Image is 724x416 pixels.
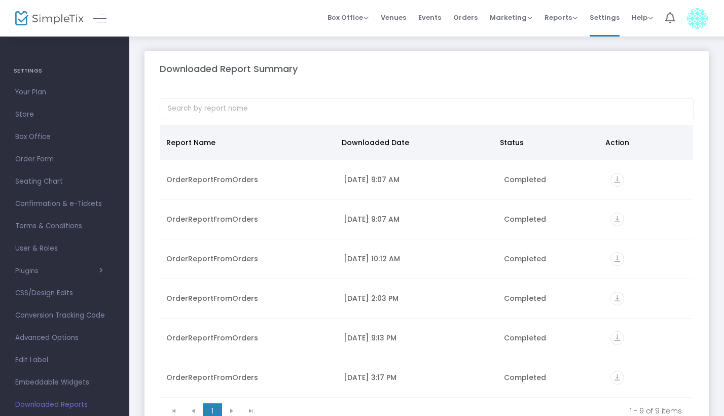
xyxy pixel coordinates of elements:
[15,153,114,166] span: Order Form
[504,254,598,264] div: Completed
[15,242,114,255] span: User & Roles
[166,293,332,303] div: OrderReportFromOrders
[610,292,624,305] i: vertical_align_bottom
[610,331,687,345] div: https://go.SimpleTix.com/v9l4z
[166,254,332,264] div: OrderReportFromOrders
[610,374,624,384] a: vertical_align_bottom
[504,293,598,303] div: Completed
[166,333,332,343] div: OrderReportFromOrders
[328,13,369,22] span: Box Office
[610,371,687,385] div: https://go.SimpleTix.com/v6o9i
[15,108,114,121] span: Store
[344,372,491,383] div: 3/18/2025 3:17 PM
[610,173,624,187] i: vertical_align_bottom
[453,5,478,30] span: Orders
[545,13,577,22] span: Reports
[504,175,598,185] div: Completed
[418,5,441,30] span: Events
[610,213,687,226] div: https://go.SimpleTix.com/ci92a
[610,292,687,305] div: https://go.SimpleTix.com/xb7os
[490,13,532,22] span: Marketing
[15,331,114,344] span: Advanced Options
[344,175,491,185] div: 8/16/2025 9:07 AM
[344,333,491,343] div: 3/21/2025 9:13 PM
[610,252,624,266] i: vertical_align_bottom
[15,175,114,188] span: Seating Chart
[15,130,114,144] span: Box Office
[504,372,598,383] div: Completed
[15,398,114,411] span: Downloaded Reports
[166,175,332,185] div: OrderReportFromOrders
[160,125,693,399] div: Data table
[610,334,624,344] a: vertical_align_bottom
[610,173,687,187] div: https://go.SimpleTix.com/ktk4l
[610,371,624,385] i: vertical_align_bottom
[14,61,116,81] h4: SETTINGS
[166,214,332,224] div: OrderReportFromOrders
[610,216,624,226] a: vertical_align_bottom
[15,197,114,211] span: Confirmation & e-Tickets
[610,255,624,265] a: vertical_align_bottom
[599,125,687,160] th: Action
[610,176,624,186] a: vertical_align_bottom
[15,86,114,99] span: Your Plan
[15,354,114,367] span: Edit Label
[610,295,624,305] a: vertical_align_bottom
[15,267,103,275] button: Plugins
[610,213,624,226] i: vertical_align_bottom
[344,214,491,224] div: 6/26/2025 9:07 AM
[504,333,598,343] div: Completed
[504,214,598,224] div: Completed
[344,293,491,303] div: 3/31/2025 2:03 PM
[15,287,114,300] span: CSS/Design Edits
[166,372,332,383] div: OrderReportFromOrders
[610,252,687,266] div: https://go.SimpleTix.com/94tun
[590,5,620,30] span: Settings
[610,331,624,345] i: vertical_align_bottom
[336,125,494,160] th: Downloaded Date
[15,220,114,233] span: Terms & Conditions
[15,309,114,322] span: Conversion Tracking Code
[381,5,406,30] span: Venues
[15,376,114,389] span: Embeddable Widgets
[160,125,336,160] th: Report Name
[160,98,694,119] input: Search by report name
[344,254,491,264] div: 6/1/2025 10:12 AM
[494,125,599,160] th: Status
[632,13,653,22] span: Help
[268,406,682,416] kendo-pager-info: 1 - 9 of 9 items
[160,62,298,76] m-panel-title: Downloaded Report Summary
